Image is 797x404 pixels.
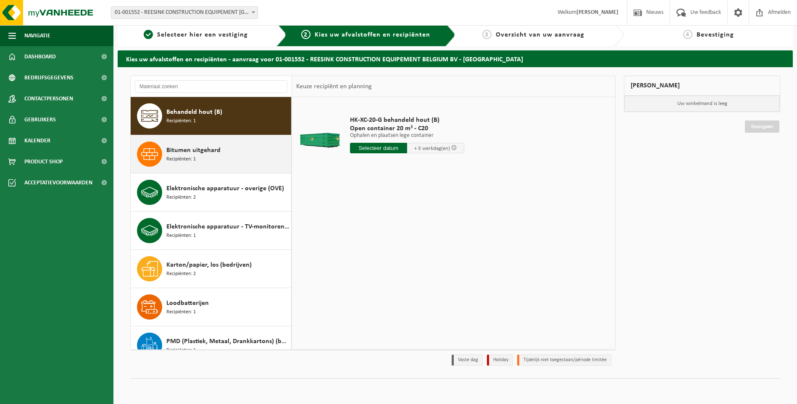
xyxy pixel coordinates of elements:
[166,145,221,155] span: Bitumen uitgehard
[166,232,196,240] span: Recipiënten: 1
[131,97,292,135] button: Behandeld hout (B) Recipiënten: 1
[350,143,407,153] input: Selecteer datum
[118,50,793,67] h2: Kies uw afvalstoffen en recipiënten - aanvraag voor 01-001552 - REESINK CONSTRUCTION EQUIPEMENT B...
[624,76,780,96] div: [PERSON_NAME]
[166,346,196,354] span: Recipiënten: 1
[24,172,92,193] span: Acceptatievoorwaarden
[683,30,692,39] span: 4
[131,250,292,288] button: Karton/papier, los (bedrijven) Recipiënten: 2
[111,7,258,18] span: 01-001552 - REESINK CONSTRUCTION EQUIPEMENT BELGIUM BV - OOSTENDE
[166,194,196,202] span: Recipiënten: 2
[745,121,779,133] a: Doorgaan
[166,298,209,308] span: Loodbatterijen
[166,270,196,278] span: Recipiënten: 2
[131,212,292,250] button: Elektronische apparatuur - TV-monitoren (TVM) Recipiënten: 1
[414,146,450,151] span: + 3 werkdag(en)
[131,326,292,365] button: PMD (Plastiek, Metaal, Drankkartons) (bedrijven) Recipiënten: 1
[166,308,196,316] span: Recipiënten: 1
[157,31,248,38] span: Selecteer hier een vestiging
[517,354,611,366] li: Tijdelijk niet toegestaan/période limitée
[24,151,63,172] span: Product Shop
[166,184,284,194] span: Elektronische apparatuur - overige (OVE)
[292,76,376,97] div: Keuze recipiënt en planning
[487,354,513,366] li: Holiday
[24,46,56,67] span: Dashboard
[24,25,50,46] span: Navigatie
[166,222,289,232] span: Elektronische apparatuur - TV-monitoren (TVM)
[122,30,270,40] a: 1Selecteer hier een vestiging
[131,173,292,212] button: Elektronische apparatuur - overige (OVE) Recipiënten: 2
[135,80,287,93] input: Materiaal zoeken
[697,31,734,38] span: Bevestiging
[111,6,258,19] span: 01-001552 - REESINK CONSTRUCTION EQUIPEMENT BELGIUM BV - OOSTENDE
[624,96,780,112] p: Uw winkelmand is leeg
[144,30,153,39] span: 1
[166,117,196,125] span: Recipiënten: 1
[24,130,50,151] span: Kalender
[301,30,310,39] span: 2
[315,31,430,38] span: Kies uw afvalstoffen en recipiënten
[496,31,584,38] span: Overzicht van uw aanvraag
[452,354,483,366] li: Vaste dag
[350,116,464,124] span: HK-XC-20-G behandeld hout (B)
[131,135,292,173] button: Bitumen uitgehard Recipiënten: 1
[350,124,464,133] span: Open container 20 m³ - C20
[166,260,252,270] span: Karton/papier, los (bedrijven)
[24,88,73,109] span: Contactpersonen
[131,288,292,326] button: Loodbatterijen Recipiënten: 1
[350,133,464,139] p: Ophalen en plaatsen lege container
[166,336,289,346] span: PMD (Plastiek, Metaal, Drankkartons) (bedrijven)
[482,30,492,39] span: 3
[24,109,56,130] span: Gebruikers
[24,67,74,88] span: Bedrijfsgegevens
[576,9,618,16] strong: [PERSON_NAME]
[166,107,222,117] span: Behandeld hout (B)
[166,155,196,163] span: Recipiënten: 1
